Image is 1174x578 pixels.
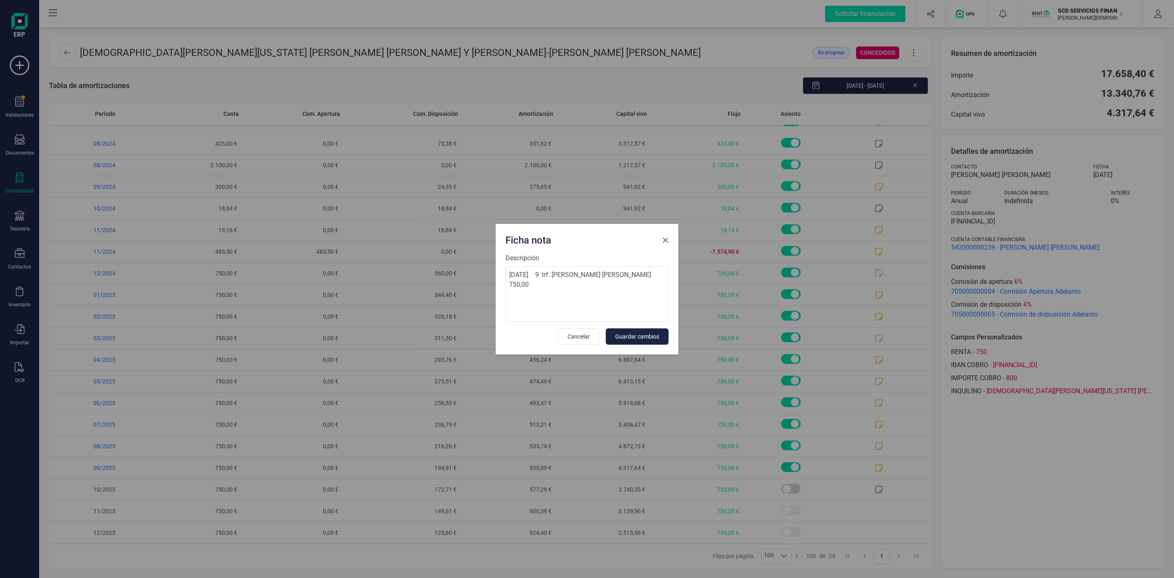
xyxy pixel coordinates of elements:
button: Guardar cambios [606,328,669,345]
label: Descripción [505,253,669,263]
textarea: [DATE] 9 trf. [PERSON_NAME] [PERSON_NAME] 750,00 [505,266,669,322]
button: Cancelar [558,328,599,345]
div: Ficha nota [502,230,659,247]
span: Guardar cambios [615,332,659,341]
span: Cancelar [567,332,590,341]
button: Close [659,234,672,247]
